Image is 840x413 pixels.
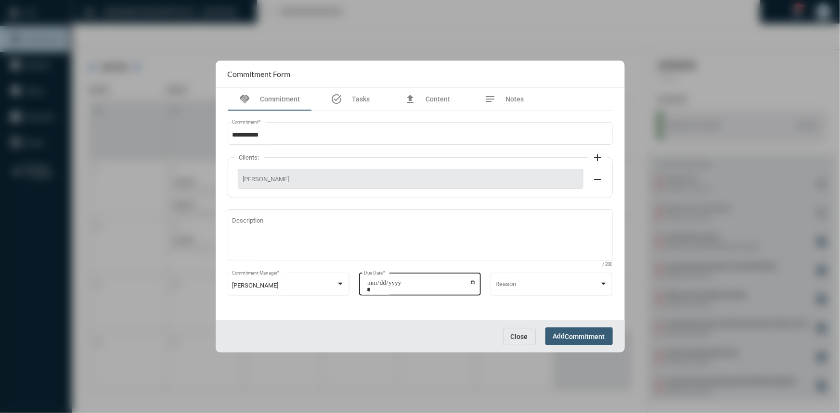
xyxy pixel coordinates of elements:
[239,93,251,105] mat-icon: handshake
[592,152,604,163] mat-icon: add
[228,69,291,78] h2: Commitment Form
[260,95,300,103] span: Commitment
[331,93,342,105] mat-icon: task_alt
[232,282,278,289] span: [PERSON_NAME]
[545,327,613,345] button: AddCommitment
[426,95,450,103] span: Content
[404,93,416,105] mat-icon: file_upload
[565,333,605,340] span: Commitment
[506,95,524,103] span: Notes
[511,333,528,340] span: Close
[234,154,264,161] label: Clients:
[503,328,536,345] button: Close
[592,174,604,185] mat-icon: remove
[352,95,370,103] span: Tasks
[553,332,605,340] span: Add
[243,175,578,183] span: [PERSON_NAME]
[603,262,613,267] mat-hint: / 200
[485,93,496,105] mat-icon: notes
